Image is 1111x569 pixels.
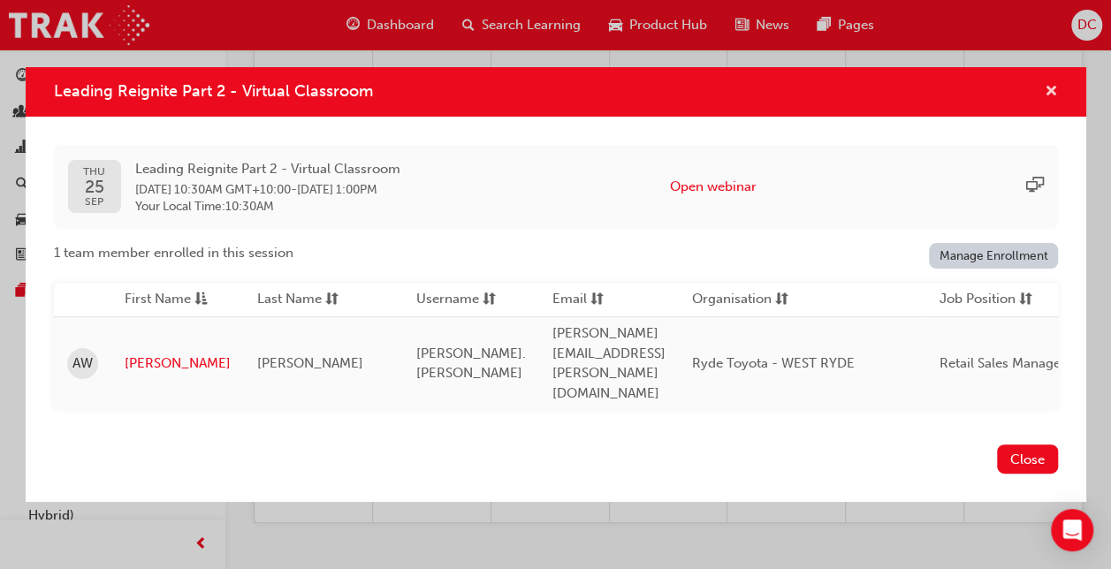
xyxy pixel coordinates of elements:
[940,289,1016,311] span: Job Position
[940,355,1066,371] span: Retail Sales Manager
[83,178,105,196] span: 25
[135,159,400,179] span: Leading Reignite Part 2 - Virtual Classroom
[483,289,496,311] span: sorting-icon
[297,182,377,197] span: 25 Sep 2025 1:00PM
[416,345,526,382] span: [PERSON_NAME].[PERSON_NAME]
[692,289,789,311] button: Organisationsorting-icon
[670,177,757,197] button: Open webinar
[940,289,1037,311] button: Job Positionsorting-icon
[83,196,105,208] span: SEP
[552,289,650,311] button: Emailsorting-icon
[1045,81,1058,103] button: cross-icon
[552,289,587,311] span: Email
[125,289,191,311] span: First Name
[125,353,231,374] a: [PERSON_NAME]
[125,289,222,311] button: First Nameasc-icon
[135,159,400,215] div: -
[54,81,373,101] span: Leading Reignite Part 2 - Virtual Classroom
[692,289,772,311] span: Organisation
[54,243,293,263] span: 1 team member enrolled in this session
[257,355,363,371] span: [PERSON_NAME]
[692,355,855,371] span: Ryde Toyota - WEST RYDE
[135,182,291,197] span: 25 Sep 2025 10:30AM GMT+10:00
[775,289,788,311] span: sorting-icon
[929,243,1058,269] a: Manage Enrollment
[416,289,479,311] span: Username
[552,325,666,401] span: [PERSON_NAME][EMAIL_ADDRESS][PERSON_NAME][DOMAIN_NAME]
[72,353,93,374] span: AW
[83,166,105,178] span: THU
[257,289,354,311] button: Last Namesorting-icon
[26,67,1086,503] div: Leading Reignite Part 2 - Virtual Classroom
[1051,509,1093,551] div: Open Intercom Messenger
[416,289,514,311] button: Usernamesorting-icon
[1026,177,1044,197] span: sessionType_ONLINE_URL-icon
[1045,85,1058,101] span: cross-icon
[257,289,322,311] span: Last Name
[194,289,208,311] span: asc-icon
[325,289,339,311] span: sorting-icon
[590,289,604,311] span: sorting-icon
[997,444,1058,474] button: Close
[1019,289,1032,311] span: sorting-icon
[135,199,400,215] span: Your Local Time : 10:30AM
